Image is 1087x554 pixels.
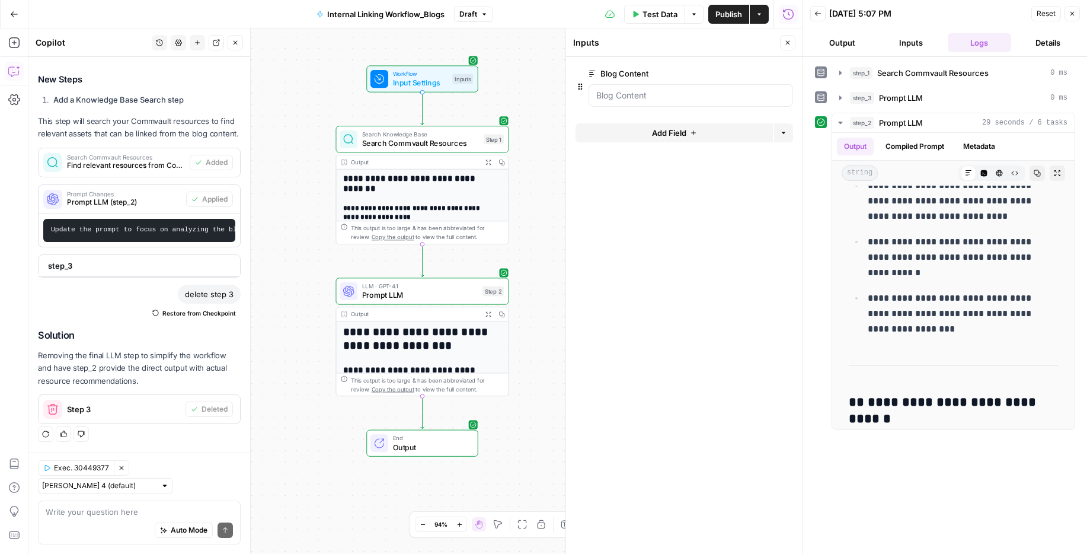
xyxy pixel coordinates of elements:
h2: Solution [38,330,241,341]
div: This output is too large & has been abbreviated for review. to view the full content. [351,224,504,241]
span: Internal Linking Workflow_Blogs [327,8,445,20]
p: This step will search your Commvault resources to find relevant assets that can be linked from th... [38,115,241,140]
span: Restore from Checkpoint [162,308,236,318]
button: Publish [708,5,749,24]
div: Step 1 [484,134,504,144]
g: Edge from start to step_1 [421,93,424,125]
div: Output [351,158,478,167]
div: Inputs [573,37,776,49]
span: Input Settings [393,77,448,88]
div: EndOutput [336,430,509,457]
div: delete step 3 [178,285,241,304]
div: WorkflowInput SettingsInputs [336,65,509,92]
span: 29 seconds / 6 tasks [982,117,1067,128]
span: Search Knowledge Base [362,130,479,139]
button: Auto Mode [155,523,213,538]
button: 29 seconds / 6 tasks [832,113,1075,132]
div: Output [351,310,478,319]
span: Publish [715,8,742,20]
span: Copy the output [372,234,414,240]
span: End [393,434,469,442]
span: Add Field [652,127,686,139]
span: step_3 [850,92,874,104]
span: string [842,165,878,181]
span: Prompt LLM (step_2) [67,197,181,208]
span: Prompt LLM [879,92,923,104]
button: Test Data [624,5,685,24]
input: Blog Content [596,90,785,101]
label: Blog Content [589,68,726,79]
g: Edge from step_1 to step_2 [421,244,424,277]
div: 29 seconds / 6 tasks [832,133,1075,429]
span: 94% [434,520,447,529]
span: Copy the output [372,386,414,392]
button: Inputs [879,33,943,52]
span: Prompt Changes [67,191,181,197]
button: Restore from Checkpoint [148,306,241,320]
span: LLM · GPT-4.1 [362,282,478,291]
button: Metadata [956,138,1002,155]
button: Output [810,33,874,52]
button: Add Field [576,123,773,142]
span: Draft [459,9,477,20]
span: step_1 [850,67,872,79]
span: Deleted [202,404,228,415]
span: Step 3 [67,403,181,415]
span: Output [393,441,469,453]
span: Find relevant resources from Commvault's Knowledge Bases that match the blog content topics [67,160,185,171]
button: Internal Linking Workflow_Blogs [309,5,452,24]
span: Auto Mode [171,525,207,536]
span: Search Commvault Resources [362,138,479,149]
button: Compiled Prompt [878,138,951,155]
div: Step 2 [482,286,504,297]
button: Deleted [186,402,233,417]
span: Applied [202,194,228,205]
span: step_3 [48,260,228,272]
span: 0 ms [1050,93,1067,103]
span: Exec. 30449377 [54,463,109,473]
strong: Add a Knowledge Base Search step [53,95,184,104]
span: 0 ms [1050,68,1067,78]
span: Added [206,157,228,168]
g: Edge from step_2 to end [421,396,424,429]
input: Claude Sonnet 4 (default) [42,480,156,492]
span: Workflow [393,69,448,78]
button: Exec. 30449377 [38,460,114,476]
button: Added [190,155,233,170]
span: Prompt LLM [362,289,478,301]
div: Copilot [36,37,148,49]
span: Reset [1037,8,1056,19]
span: Search Commvault Resources [67,154,185,160]
button: Output [837,138,874,155]
span: Search Commvault Resources [877,67,989,79]
button: Logs [948,33,1012,52]
button: 0 ms [832,88,1075,107]
button: Details [1016,33,1080,52]
div: Inputs [452,74,473,84]
button: Draft [454,7,493,22]
span: Prompt LLM [879,117,923,129]
p: Removing the final LLM step to simplify the workflow and have step_2 provide the direct output wi... [38,349,241,387]
h3: New Steps [38,72,241,87]
div: This output is too large & has been abbreviated for review. to view the full content. [351,375,504,393]
span: Test Data [642,8,677,20]
button: Applied [186,192,233,207]
button: Reset [1031,6,1061,21]
span: step_2 [850,117,874,129]
button: 0 ms [832,63,1075,82]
